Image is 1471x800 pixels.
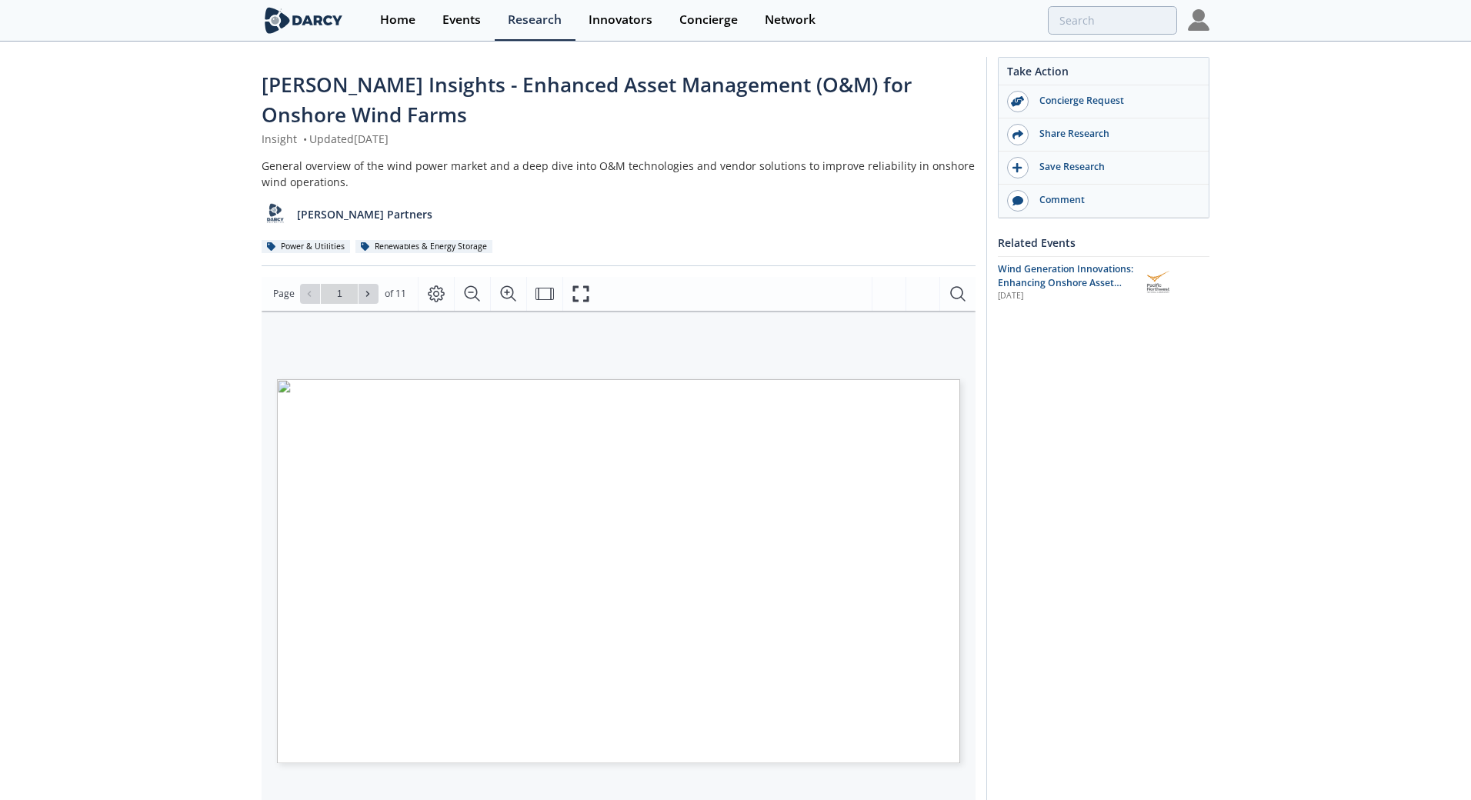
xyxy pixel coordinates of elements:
[300,132,309,146] span: •
[262,71,912,128] span: [PERSON_NAME] Insights - Enhanced Asset Management (O&M) for Onshore Wind Farms
[999,63,1209,85] div: Take Action
[262,158,976,190] div: General overview of the wind power market and a deep dive into O&M technologies and vendor soluti...
[679,14,738,26] div: Concierge
[998,290,1134,302] div: [DATE]
[262,131,976,147] div: Insight Updated [DATE]
[297,206,432,222] p: [PERSON_NAME] Partners
[998,229,1209,256] div: Related Events
[998,262,1133,318] span: Wind Generation Innovations: Enhancing Onshore Asset Performance and Enabling Offshore Networks
[1029,127,1201,141] div: Share Research
[355,240,492,254] div: Renewables & Energy Storage
[1029,94,1201,108] div: Concierge Request
[262,240,350,254] div: Power & Utilities
[998,262,1209,303] a: Wind Generation Innovations: Enhancing Onshore Asset Performance and Enabling Offshore Networks [...
[1029,160,1201,174] div: Save Research
[380,14,415,26] div: Home
[508,14,562,26] div: Research
[765,14,816,26] div: Network
[1145,268,1172,295] img: Pacific Northwest National Laboratory
[589,14,652,26] div: Innovators
[442,14,481,26] div: Events
[1048,6,1177,35] input: Advanced Search
[1188,9,1209,31] img: Profile
[262,7,345,34] img: logo-wide.svg
[1029,193,1201,207] div: Comment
